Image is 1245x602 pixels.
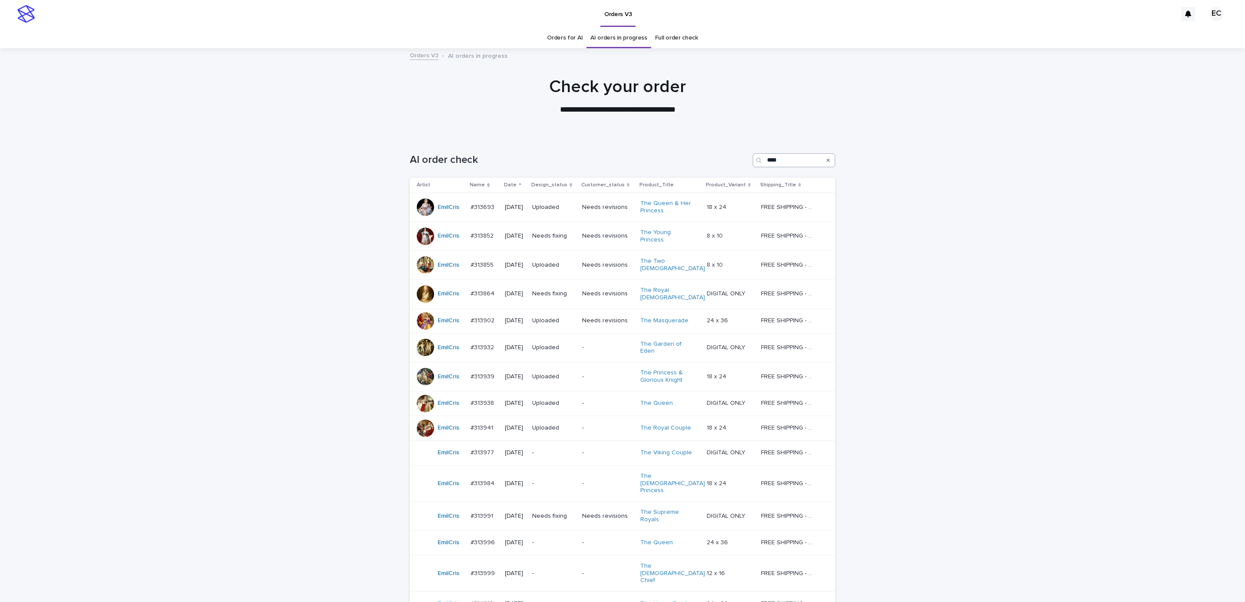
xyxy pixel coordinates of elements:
tr: EmilCris #313991#313991 [DATE]Needs fixingNeeds revisionsThe Supreme Royals DIGITAL ONLYDIGITAL O... [410,502,835,531]
input: Search [753,153,835,167]
p: - [582,344,633,351]
p: - [582,449,633,456]
p: Needs revisions [582,290,633,298]
p: DIGITAL ONLY [707,288,747,298]
p: - [582,424,633,432]
a: EmilCris [438,204,459,211]
a: The Queen & Her Princess [640,200,695,215]
tr: EmilCris #313938#313938 [DATE]Uploaded-The Queen DIGITAL ONLYDIGITAL ONLY FREE SHIPPING - preview... [410,391,835,416]
p: #313941 [471,423,495,432]
a: EmilCris [438,373,459,380]
p: Needs fixing [532,232,575,240]
p: #313996 [471,537,497,546]
p: Uploaded [532,344,575,351]
p: [DATE] [505,373,525,380]
a: The Viking Couple [640,449,692,456]
tr: EmilCris #313941#313941 [DATE]Uploaded-The Royal Couple 18 x 2418 x 24 FREE SHIPPING - preview in... [410,416,835,440]
p: [DATE] [505,449,525,456]
p: FREE SHIPPING - preview in 1-2 business days, after your approval delivery will take 5-10 b.d. [761,288,817,298]
a: Orders for AI [547,28,583,48]
a: EmilCris [438,232,459,240]
p: [DATE] [505,570,525,577]
p: FREE SHIPPING - preview in 1-2 business days, after your approval delivery will take 5-10 b.d. [761,447,817,456]
p: Needs fixing [532,290,575,298]
a: The Princess & Glorious Knight [640,369,695,384]
div: EC [1209,7,1223,21]
p: #313932 [471,342,496,351]
p: [DATE] [505,232,525,240]
p: FREE SHIPPING - preview in 1-2 business days, after your approval delivery will take 5-10 b.d. [761,398,817,407]
a: The Garden of Eden [640,341,695,355]
p: FREE SHIPPING - preview in 1-2 business days, after your approval delivery will take 5-10 b.d. [761,202,817,211]
p: DIGITAL ONLY [707,447,747,456]
a: EmilCris [438,539,459,546]
a: The Royal [DEMOGRAPHIC_DATA] [640,287,705,301]
a: The [DEMOGRAPHIC_DATA] Princess [640,473,705,494]
a: The [DEMOGRAPHIC_DATA] Chief [640,562,705,584]
tr: EmilCris #313984#313984 [DATE]--The [DEMOGRAPHIC_DATA] Princess 18 x 2418 x 24 FREE SHIPPING - pr... [410,465,835,501]
p: Needs fixing [532,513,575,520]
p: Needs revisions [582,232,633,240]
a: The Supreme Royals [640,509,695,523]
p: DIGITAL ONLY [707,342,747,351]
a: AI orders in progress [590,28,647,48]
p: Date [504,180,517,190]
p: - [582,480,633,487]
tr: EmilCris #313939#313939 [DATE]Uploaded-The Princess & Glorious Knight 18 x 2418 x 24 FREE SHIPPIN... [410,362,835,391]
a: EmilCris [438,513,459,520]
tr: EmilCris #313999#313999 [DATE]--The [DEMOGRAPHIC_DATA] Chief 12 x 1612 x 16 FREE SHIPPING - previ... [410,555,835,591]
p: Artist [417,180,430,190]
p: 8 x 10 [707,260,725,269]
a: EmilCris [438,344,459,351]
a: The Masquerade [640,317,688,324]
h1: Check your order [405,76,830,97]
p: Design_status [531,180,567,190]
p: #313938 [471,398,496,407]
p: DIGITAL ONLY [707,511,747,520]
p: [DATE] [505,400,525,407]
p: [DATE] [505,539,525,546]
p: 24 x 36 [707,537,730,546]
p: #313939 [471,371,496,380]
p: Needs revisions [582,261,633,269]
p: Uploaded [532,424,575,432]
p: Uploaded [532,400,575,407]
p: #313991 [471,511,495,520]
p: FREE SHIPPING - preview in 1-2 business days, after your approval delivery will take 5-10 b.d. [761,231,817,240]
p: Shipping_Title [760,180,796,190]
p: 18 x 24 [707,202,728,211]
p: Uploaded [532,317,575,324]
p: 24 x 36 [707,315,730,324]
p: [DATE] [505,480,525,487]
a: The Queen [640,539,673,546]
p: 8 x 10 [707,231,725,240]
h1: AI order check [410,154,749,166]
tr: EmilCris #313852#313852 [DATE]Needs fixingNeeds revisionsThe Young Princess 8 x 108 x 10 FREE SHI... [410,222,835,251]
p: - [532,570,575,577]
p: 18 x 24 [707,478,728,487]
a: EmilCris [438,290,459,298]
p: FREE SHIPPING - preview in 1-2 business days, after your approval delivery will take 5-10 b.d. [761,342,817,351]
p: FREE SHIPPING - preview in 1-2 business days, after your approval delivery will take 5-10 b.d. [761,478,817,487]
p: FREE SHIPPING - preview in 1-2 business days, after your approval delivery will take 5-10 b.d. [761,511,817,520]
p: Uploaded [532,373,575,380]
p: - [532,539,575,546]
a: EmilCris [438,449,459,456]
p: #313999 [471,568,497,577]
a: EmilCris [438,261,459,269]
tr: EmilCris #313996#313996 [DATE]--The Queen 24 x 3624 x 36 FREE SHIPPING - preview in 1-2 business ... [410,530,835,555]
p: #313855 [471,260,495,269]
p: #313984 [471,478,496,487]
p: FREE SHIPPING - preview in 1-2 business days, after your approval delivery will take 5-10 b.d. [761,568,817,577]
p: #313977 [471,447,496,456]
p: [DATE] [505,261,525,269]
a: EmilCris [438,570,459,577]
p: - [582,539,633,546]
a: The Young Princess [640,229,695,244]
p: [DATE] [505,424,525,432]
p: - [582,373,633,380]
p: 18 x 24 [707,423,728,432]
p: [DATE] [505,344,525,351]
p: [DATE] [505,317,525,324]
